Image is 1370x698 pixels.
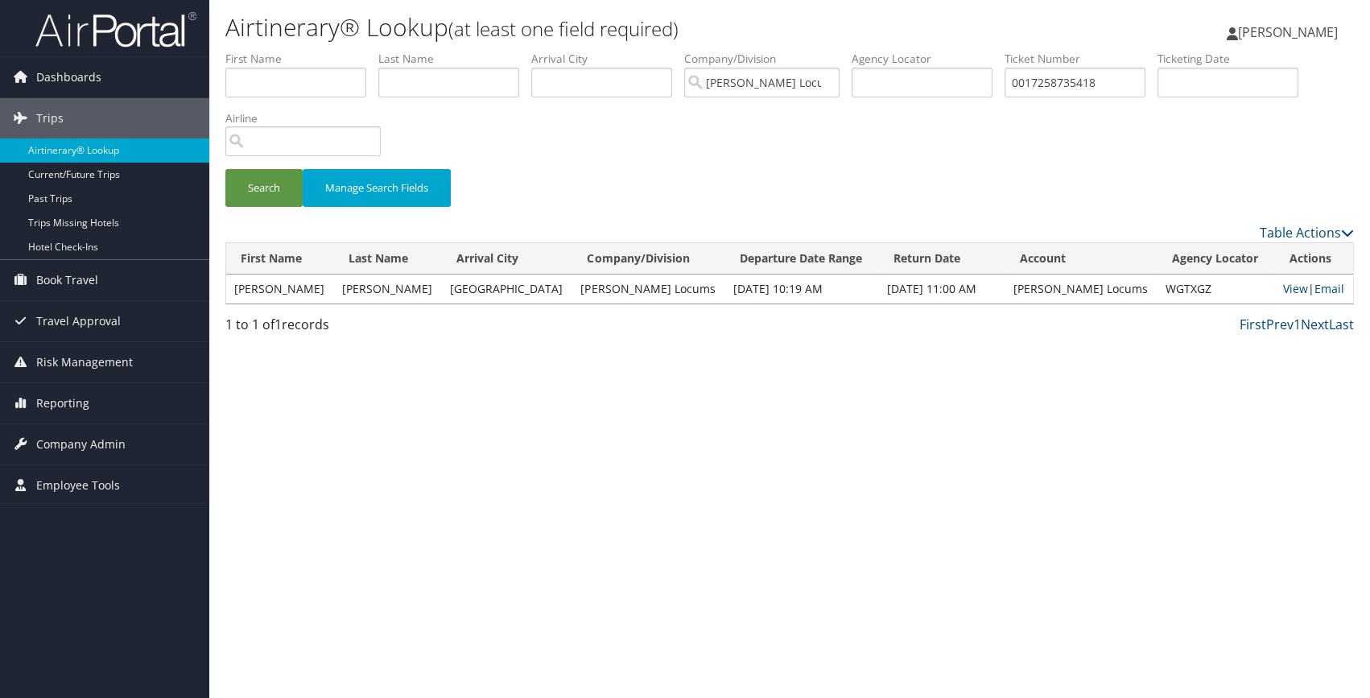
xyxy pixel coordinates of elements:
th: First Name: activate to sort column ascending [226,243,334,275]
div: 1 to 1 of records [225,315,489,342]
td: WGTXGZ [1157,275,1274,304]
span: Risk Management [36,342,133,382]
a: [PERSON_NAME] [1227,8,1354,56]
th: Actions [1274,243,1353,275]
td: [DATE] 10:19 AM [725,275,879,304]
th: Return Date: activate to sort column ascending [879,243,1005,275]
label: Ticketing Date [1157,51,1310,67]
button: Search [225,169,303,207]
th: Agency Locator: activate to sort column ascending [1157,243,1274,275]
a: Next [1301,316,1329,333]
label: Last Name [378,51,531,67]
td: [GEOGRAPHIC_DATA] [442,275,572,304]
span: Book Travel [36,260,98,300]
span: Dashboards [36,57,101,97]
small: (at least one field required) [448,15,679,42]
span: Trips [36,98,64,138]
h1: Airtinerary® Lookup [225,10,978,44]
span: 1 [274,316,282,333]
a: First [1240,316,1266,333]
label: Airline [225,110,393,126]
a: 1 [1294,316,1301,333]
th: Account: activate to sort column ascending [1005,243,1157,275]
a: Prev [1266,316,1294,333]
span: Company Admin [36,424,126,465]
td: [DATE] 11:00 AM [879,275,1005,304]
th: Last Name: activate to sort column ascending [334,243,442,275]
label: Agency Locator [852,51,1005,67]
span: Reporting [36,383,89,423]
label: First Name [225,51,378,67]
label: Ticket Number [1005,51,1157,67]
label: Arrival City [531,51,684,67]
td: | [1274,275,1353,304]
img: airportal-logo.png [35,10,196,48]
label: Company/Division [684,51,852,67]
td: [PERSON_NAME] Locums [572,275,725,304]
button: Manage Search Fields [303,169,451,207]
span: [PERSON_NAME] [1238,23,1338,41]
th: Departure Date Range: activate to sort column ascending [725,243,879,275]
td: [PERSON_NAME] [226,275,334,304]
a: Email [1314,281,1343,296]
a: Last [1329,316,1354,333]
a: View [1282,281,1307,296]
a: Table Actions [1260,224,1354,242]
td: [PERSON_NAME] [334,275,442,304]
th: Company/Division [572,243,725,275]
td: [PERSON_NAME] Locums [1005,275,1157,304]
span: Employee Tools [36,465,120,506]
span: Travel Approval [36,301,121,341]
th: Arrival City: activate to sort column ascending [442,243,572,275]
